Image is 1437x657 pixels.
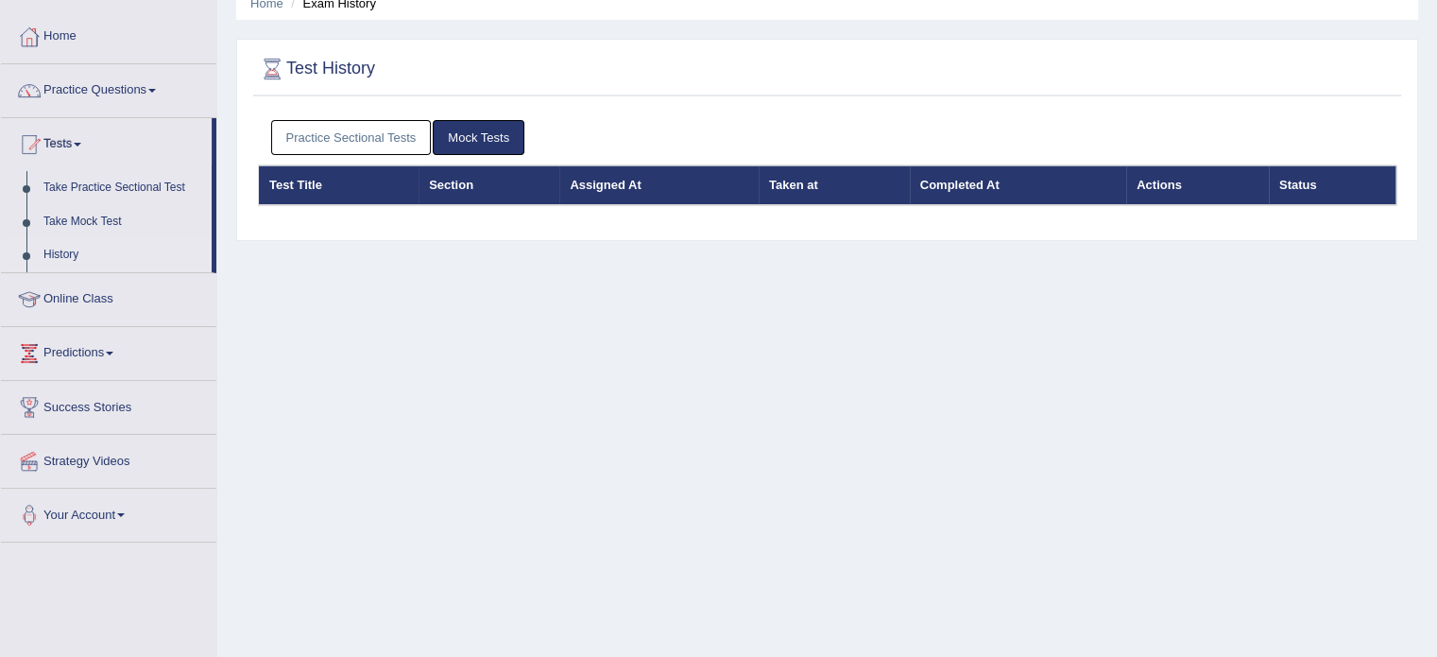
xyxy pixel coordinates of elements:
th: Taken at [759,165,910,205]
a: Take Practice Sectional Test [35,171,212,205]
th: Completed At [910,165,1126,205]
a: Practice Sectional Tests [271,120,432,155]
h2: Test History [258,55,375,83]
a: History [35,238,212,272]
a: Strategy Videos [1,435,216,482]
a: Take Mock Test [35,205,212,239]
a: Online Class [1,273,216,320]
th: Actions [1126,165,1269,205]
a: Success Stories [1,381,216,428]
a: Practice Questions [1,64,216,112]
th: Assigned At [559,165,759,205]
th: Status [1269,165,1396,205]
th: Test Title [259,165,419,205]
a: Home [1,10,216,58]
a: Mock Tests [433,120,524,155]
a: Tests [1,118,212,165]
th: Section [419,165,559,205]
a: Predictions [1,327,216,374]
a: Your Account [1,489,216,536]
